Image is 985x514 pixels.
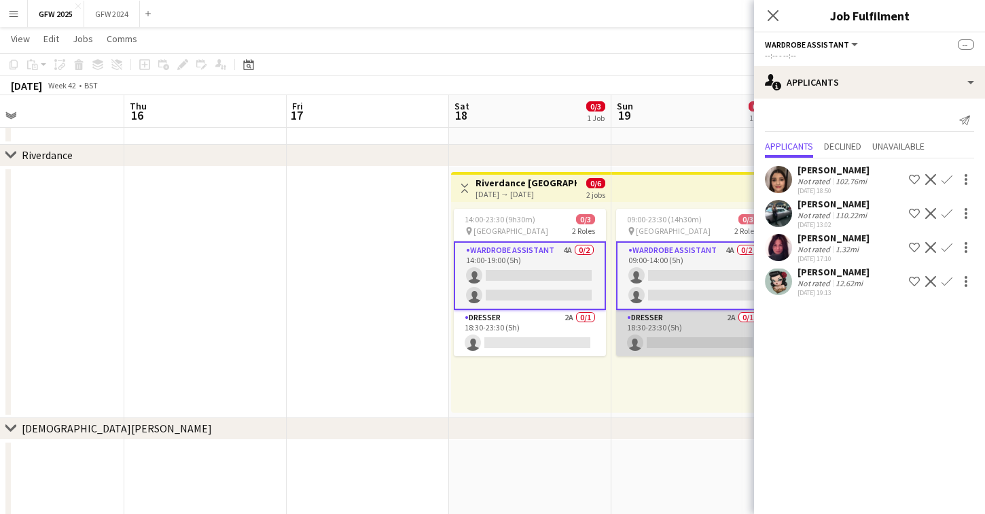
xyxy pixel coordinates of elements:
div: Applicants [754,66,985,99]
div: 12.62mi [833,278,865,288]
span: 2 Roles [572,226,595,236]
div: BST [84,80,98,90]
span: Unavailable [872,141,925,151]
div: [DATE] 19:13 [798,288,870,297]
button: GFW 2024 [84,1,140,27]
app-job-card: 14:00-23:30 (9h30m)0/3 [GEOGRAPHIC_DATA]2 RolesWardrobe Assistant4A0/214:00-19:00 (5h) Dresser2A0... [454,209,606,356]
div: Not rated [798,176,833,186]
app-job-card: 09:00-23:30 (14h30m)0/3 [GEOGRAPHIC_DATA]2 RolesWardrobe Assistant4A0/209:00-14:00 (5h) Dresser2A... [616,209,768,356]
span: Week 42 [45,80,79,90]
div: 1.32mi [833,244,861,254]
span: Comms [107,33,137,45]
span: Sat [454,100,469,112]
div: [DEMOGRAPHIC_DATA][PERSON_NAME] [22,422,212,435]
div: [PERSON_NAME] [798,266,870,278]
span: [GEOGRAPHIC_DATA] [473,226,548,236]
span: Edit [43,33,59,45]
a: Comms [101,30,143,48]
div: 102.76mi [833,176,870,186]
div: 110.22mi [833,210,870,220]
span: 18 [452,107,469,123]
span: Fri [292,100,303,112]
div: [DATE] 18:50 [798,186,870,195]
span: [GEOGRAPHIC_DATA] [636,226,711,236]
button: GFW 2025 [28,1,84,27]
div: Riverdance [22,148,73,162]
span: 0/3 [738,214,757,224]
div: --:-- - --:-- [765,50,974,61]
button: Wardrobe Assistant [765,39,860,50]
span: 0/3 [576,214,595,224]
div: [PERSON_NAME] [798,164,870,176]
div: [DATE] → [DATE] [476,189,577,199]
span: Jobs [73,33,93,45]
a: View [5,30,35,48]
span: Wardrobe Assistant [765,39,849,50]
div: Not rated [798,210,833,220]
h3: Job Fulfilment [754,7,985,24]
app-card-role: Dresser2A0/118:30-23:30 (5h) [454,310,606,356]
div: [DATE] [11,79,42,92]
app-card-role: Wardrobe Assistant4A0/209:00-14:00 (5h) [616,241,768,310]
span: Applicants [765,141,813,151]
span: 0/6 [586,178,605,188]
span: 2 Roles [734,226,757,236]
div: [DATE] 13:02 [798,220,870,229]
div: [PERSON_NAME] [798,232,870,244]
h3: Riverdance [GEOGRAPHIC_DATA] [476,177,577,189]
div: [PERSON_NAME] [798,198,870,210]
app-card-role: Dresser2A0/118:30-23:30 (5h) [616,310,768,356]
span: 0/3 [586,101,605,112]
span: Sun [617,100,633,112]
div: 1 Job [587,113,605,123]
div: Not rated [798,278,833,288]
a: Edit [38,30,65,48]
div: 2 jobs [586,188,605,200]
a: Jobs [67,30,98,48]
div: Not rated [798,244,833,254]
span: 17 [290,107,303,123]
span: View [11,33,30,45]
span: -- [958,39,974,50]
span: 14:00-23:30 (9h30m) [465,214,535,224]
span: Declined [824,141,861,151]
div: [DATE] 17:10 [798,254,870,263]
span: Thu [130,100,147,112]
span: 0/3 [749,101,768,112]
div: 1 Job [749,113,767,123]
span: 19 [615,107,633,123]
span: 16 [128,107,147,123]
app-card-role: Wardrobe Assistant4A0/214:00-19:00 (5h) [454,241,606,310]
span: 09:00-23:30 (14h30m) [627,214,702,224]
